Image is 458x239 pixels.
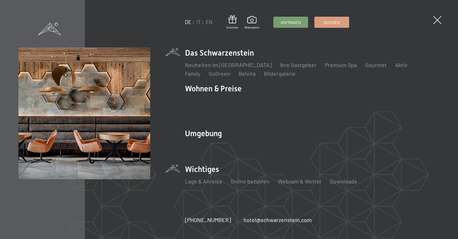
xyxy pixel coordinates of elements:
[280,61,316,68] a: Ihre Gastgeber
[239,70,256,77] a: Belvita
[330,178,357,184] a: Downloads
[185,70,200,77] a: Family
[281,19,301,25] span: Anfragen
[244,16,259,29] a: Bildergalerie
[324,19,340,25] span: Buchen
[18,48,150,179] img: Wellnesshotels - Bar - Spieltische - Kinderunterhaltung
[231,178,270,184] a: Online bezahlen
[264,70,296,77] a: Bildergalerie
[185,216,231,223] span: [PHONE_NUMBER]
[185,19,191,25] a: DE
[274,17,308,27] a: Anfragen
[185,216,231,224] a: [PHONE_NUMBER]
[185,178,222,184] a: Lage & Anreise
[185,61,272,68] a: Neuheiten im [GEOGRAPHIC_DATA]
[395,61,408,68] a: Aktiv
[278,178,322,184] a: Webcam & Wetter
[315,17,349,27] a: Buchen
[196,19,201,25] a: IT
[206,19,212,25] a: EN
[325,61,357,68] a: Premium Spa
[243,216,312,224] a: hotel@schwarzenstein.com
[209,70,230,77] a: GoGreen
[365,61,387,68] a: Gourmet
[244,26,259,30] span: Bildergalerie
[226,15,238,30] a: Gutschein
[226,26,238,30] span: Gutschein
